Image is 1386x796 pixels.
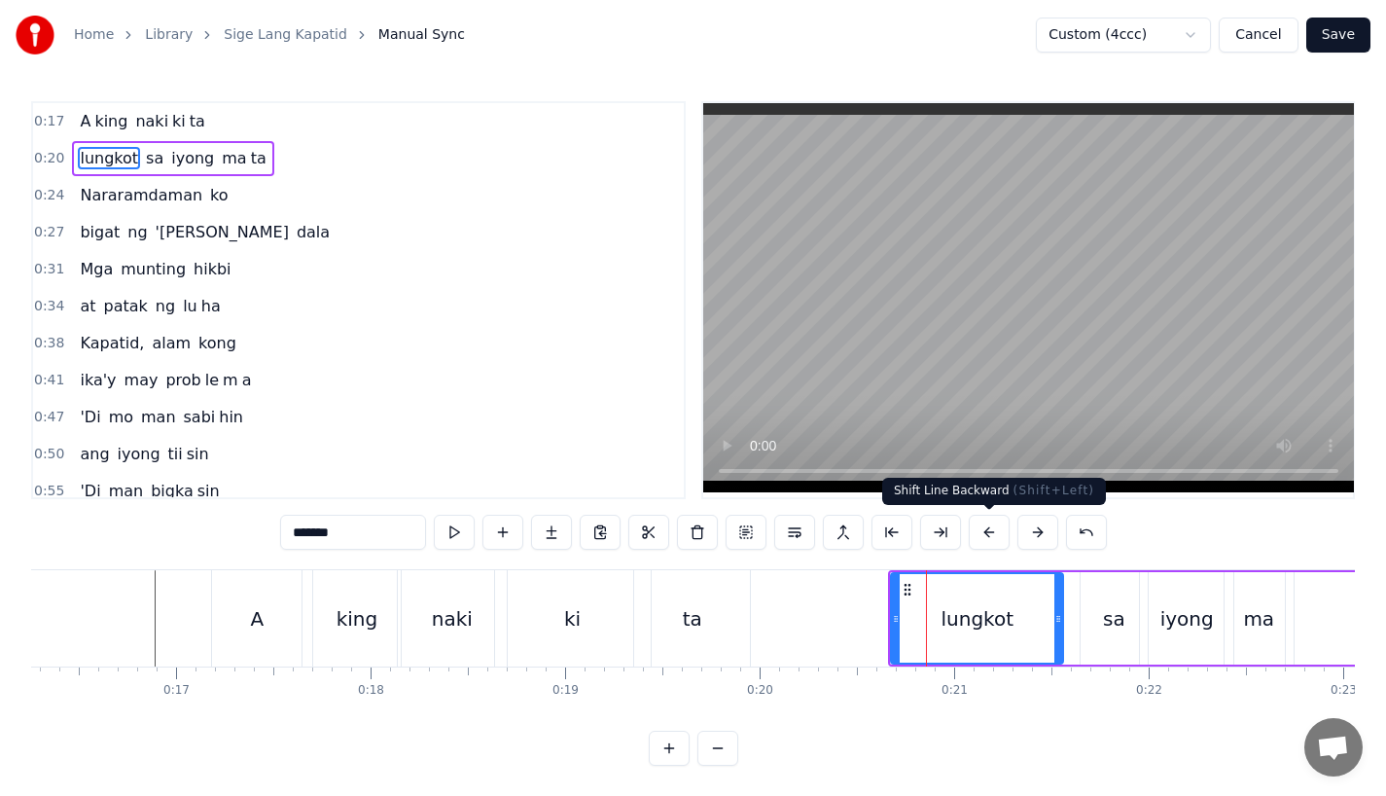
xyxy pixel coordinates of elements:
[34,445,64,464] span: 0:50
[1243,604,1274,633] div: ma
[144,147,165,169] span: sa
[116,443,162,465] span: iyong
[942,683,968,699] div: 0:21
[169,147,216,169] span: iyong
[1103,604,1125,633] div: sa
[125,221,149,243] span: ng
[139,406,178,428] span: man
[203,369,221,391] span: le
[221,369,240,391] span: m
[224,25,347,45] a: Sige Lang Kapatid
[78,258,115,280] span: Mga
[150,332,193,354] span: alam
[747,683,773,699] div: 0:20
[78,406,102,428] span: 'Di
[1331,683,1357,699] div: 0:23
[149,480,195,502] span: bigka
[78,110,92,132] span: A
[145,25,193,45] a: Library
[217,406,245,428] span: hin
[34,334,64,353] span: 0:38
[1304,718,1363,777] div: Open chat
[163,683,190,699] div: 0:17
[74,25,114,45] a: Home
[107,480,146,502] span: man
[78,184,204,206] span: Nararamdaman
[107,406,135,428] span: mo
[34,408,64,427] span: 0:47
[34,482,64,501] span: 0:55
[192,258,232,280] span: hikbi
[208,184,230,206] span: ko
[34,223,64,242] span: 0:27
[34,297,64,316] span: 0:34
[119,258,188,280] span: munting
[154,221,291,243] span: '[PERSON_NAME]
[240,369,254,391] span: a
[1219,18,1297,53] button: Cancel
[220,147,248,169] span: ma
[154,295,177,317] span: ng
[163,369,202,391] span: prob
[166,443,185,465] span: tii
[102,295,150,317] span: patak
[123,369,160,391] span: may
[74,25,465,45] nav: breadcrumb
[170,110,188,132] span: ki
[78,332,146,354] span: Kapatid,
[195,480,222,502] span: sin
[337,604,378,633] div: king
[188,110,207,132] span: ta
[78,295,97,317] span: at
[78,480,102,502] span: 'Di
[16,16,54,54] img: youka
[249,147,268,169] span: ta
[1160,604,1214,633] div: iyong
[133,110,170,132] span: naki
[92,110,129,132] span: king
[432,604,473,633] div: naki
[1013,484,1095,497] span: ( Shift+Left )
[552,683,579,699] div: 0:19
[1306,18,1370,53] button: Save
[185,443,211,465] span: sin
[34,186,64,205] span: 0:24
[199,295,223,317] span: ha
[196,332,238,354] span: kong
[182,406,218,428] span: sabi
[78,443,111,465] span: ang
[1136,683,1162,699] div: 0:22
[34,112,64,131] span: 0:17
[78,221,122,243] span: bigat
[378,25,465,45] span: Manual Sync
[34,149,64,168] span: 0:20
[34,371,64,390] span: 0:41
[564,604,581,633] div: ki
[882,478,1106,505] div: Shift Line Backward
[295,221,332,243] span: dala
[78,369,118,391] span: ika'y
[941,604,1013,633] div: lungkot
[683,604,702,633] div: ta
[358,683,384,699] div: 0:18
[78,147,140,169] span: lungkot
[251,604,265,633] div: A
[181,295,199,317] span: lu
[34,260,64,279] span: 0:31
